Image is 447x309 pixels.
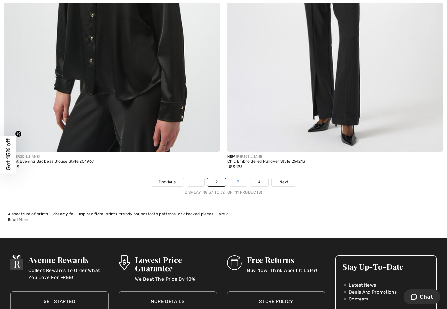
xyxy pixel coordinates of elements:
[8,211,439,217] div: A spectrum of prints — dreamy fall-inspired floral prints, trendy houndstooth patterns, or checke...
[250,178,268,186] a: 4
[404,289,440,306] iframe: Opens a widget where you can chat to one of our agents
[10,255,24,270] img: Avenue Rewards
[227,159,305,164] div: Chic Embroidered Pullover Style 254213
[227,154,305,159] div: [PERSON_NAME]
[151,178,184,186] a: Previous
[187,178,204,186] a: 1
[279,179,288,185] span: Next
[5,139,12,171] span: Get 15% off
[8,217,29,222] span: Read More
[4,159,94,164] div: Elegant Evening Backless Blouse Style 254967
[272,178,296,186] a: Next
[227,255,242,270] img: Free Returns
[135,255,217,272] h3: Lowest Price Guarantee
[227,155,235,159] span: New
[349,289,397,296] span: Deals And Promotions
[135,276,217,289] p: We Beat The Price By 10%!
[119,255,130,270] img: Lowest Price Guarantee
[28,255,108,264] h3: Avenue Rewards
[349,282,376,289] span: Latest News
[349,296,368,302] span: Contests
[229,178,247,186] a: 3
[247,255,317,264] h3: Free Returns
[227,164,242,169] span: US$ 195
[15,130,22,137] button: Close teaser
[159,179,176,185] span: Previous
[247,267,317,280] p: Buy Now! Think About It Later!
[342,262,430,271] h3: Stay Up-To-Date
[207,178,225,186] a: 2
[28,267,108,280] p: Collect Rewards To Order What You Love For FREE!
[4,154,94,159] div: [PERSON_NAME]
